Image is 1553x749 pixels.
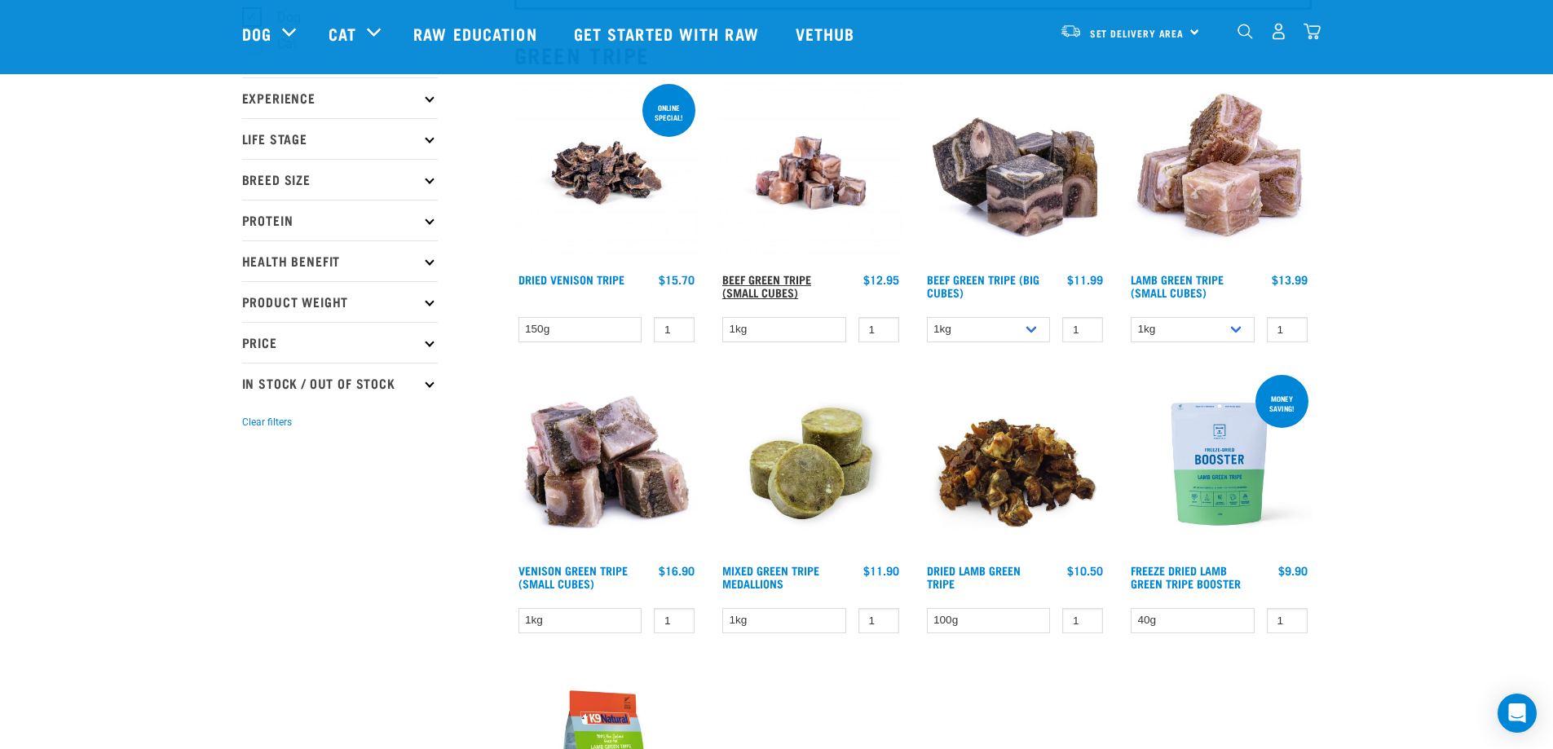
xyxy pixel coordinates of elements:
[927,567,1021,586] a: Dried Lamb Green Tripe
[923,81,1108,266] img: 1044 Green Tripe Beef
[718,81,903,266] img: Beef Tripe Bites 1634
[242,363,438,403] p: In Stock / Out Of Stock
[927,276,1039,295] a: Beef Green Tripe (Big Cubes)
[242,281,438,322] p: Product Weight
[718,372,903,557] img: Mixed Green Tripe
[1127,372,1312,557] img: Freeze Dried Lamb Green Tripe
[242,240,438,281] p: Health Benefit
[558,1,779,66] a: Get started with Raw
[1127,81,1312,266] img: 1133 Green Tripe Lamb Small Cubes 01
[1304,23,1321,40] img: home-icon@2x.png
[923,372,1108,557] img: Pile Of Dried Lamb Tripe For Pets
[642,95,695,130] div: ONLINE SPECIAL!
[242,118,438,159] p: Life Stage
[242,415,292,430] button: Clear filters
[779,1,876,66] a: Vethub
[1062,608,1103,633] input: 1
[1131,276,1224,295] a: Lamb Green Tripe (Small Cubes)
[242,159,438,200] p: Breed Size
[242,77,438,118] p: Experience
[1131,567,1241,586] a: Freeze Dried Lamb Green Tripe Booster
[863,564,899,577] div: $11.90
[1272,273,1308,286] div: $13.99
[858,317,899,342] input: 1
[1267,317,1308,342] input: 1
[1090,30,1185,36] span: Set Delivery Area
[514,81,699,266] img: Dried Vension Tripe 1691
[518,567,628,586] a: Venison Green Tripe (Small Cubes)
[654,317,695,342] input: 1
[659,273,695,286] div: $15.70
[1060,24,1082,38] img: van-moving.png
[1278,564,1308,577] div: $9.90
[518,276,624,282] a: Dried Venison Tripe
[654,608,695,633] input: 1
[242,322,438,363] p: Price
[514,372,699,557] img: 1079 Green Tripe Venison 01
[1067,564,1103,577] div: $10.50
[1238,24,1253,39] img: home-icon-1@2x.png
[1267,608,1308,633] input: 1
[863,273,899,286] div: $12.95
[659,564,695,577] div: $16.90
[1062,317,1103,342] input: 1
[1067,273,1103,286] div: $11.99
[397,1,557,66] a: Raw Education
[1270,23,1287,40] img: user.png
[722,276,811,295] a: Beef Green Tripe (Small Cubes)
[242,200,438,240] p: Protein
[242,21,271,46] a: Dog
[858,608,899,633] input: 1
[722,567,819,586] a: Mixed Green Tripe Medallions
[329,21,356,46] a: Cat
[1498,694,1537,733] div: Open Intercom Messenger
[1255,386,1308,421] div: Money saving!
